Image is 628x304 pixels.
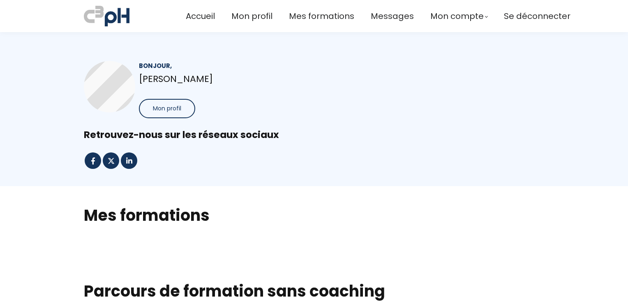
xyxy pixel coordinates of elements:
[371,9,414,23] a: Messages
[84,129,544,141] div: Retrouvez-nous sur les réseaux sociaux
[84,281,544,301] h1: Parcours de formation sans coaching
[231,9,272,23] a: Mon profil
[430,9,484,23] span: Mon compte
[139,99,195,118] button: Mon profil
[84,4,129,28] img: a70bc7685e0efc0bd0b04b3506828469.jpeg
[139,61,300,70] div: Bonjour,
[153,104,181,113] span: Mon profil
[139,72,300,86] p: [PERSON_NAME]
[289,9,354,23] a: Mes formations
[186,9,215,23] a: Accueil
[504,9,570,23] a: Se déconnecter
[84,205,544,226] h2: Mes formations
